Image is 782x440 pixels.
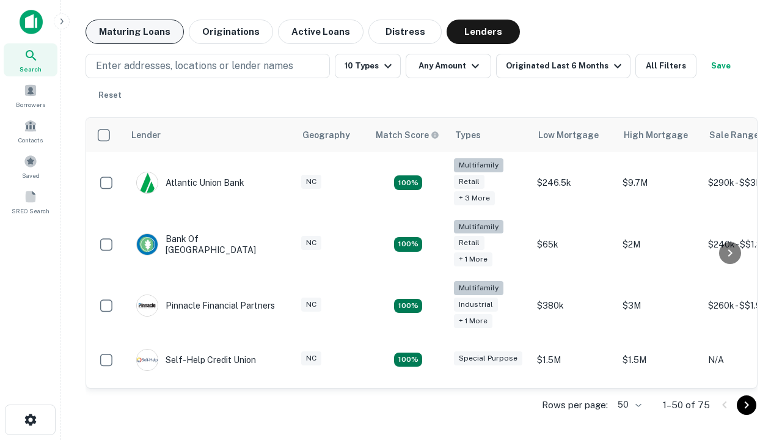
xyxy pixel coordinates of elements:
span: Borrowers [16,100,45,109]
div: Matching Properties: 10, hasApolloMatch: undefined [394,175,422,190]
td: $2M [616,214,702,276]
img: picture [137,172,158,193]
div: Retail [454,236,484,250]
td: $246.5k [531,152,616,214]
th: Capitalize uses an advanced AI algorithm to match your search with the best lender. The match sco... [368,118,448,152]
a: Saved [4,150,57,183]
td: $1.5M [616,337,702,383]
a: SREO Search [4,185,57,218]
div: Atlantic Union Bank [136,172,244,194]
p: 1–50 of 75 [663,398,710,413]
img: capitalize-icon.png [20,10,43,34]
div: + 3 more [454,191,495,205]
span: Search [20,64,42,74]
span: Contacts [18,135,43,145]
td: $9.7M [616,152,702,214]
div: Low Mortgage [538,128,599,142]
a: Borrowers [4,79,57,112]
td: $3M [616,275,702,337]
button: Save your search to get updates of matches that match your search criteria. [701,54,740,78]
a: Search [4,43,57,76]
button: 10 Types [335,54,401,78]
div: Originated Last 6 Months [506,59,625,73]
a: Contacts [4,114,57,147]
div: NC [301,236,321,250]
button: Enter addresses, locations or lender names [86,54,330,78]
button: Reset [90,83,130,108]
td: $65k [531,214,616,276]
div: Retail [454,175,484,189]
img: picture [137,234,158,255]
button: Maturing Loans [86,20,184,44]
div: Sale Range [709,128,759,142]
img: picture [137,350,158,370]
div: Self-help Credit Union [136,349,256,371]
div: Special Purpose [454,351,522,365]
div: Multifamily [454,158,503,172]
button: Distress [368,20,442,44]
div: 50 [613,396,643,414]
div: Industrial [454,298,498,312]
span: SREO Search [12,206,49,216]
div: Geography [302,128,350,142]
th: Geography [295,118,368,152]
div: NC [301,351,321,365]
div: Lender [131,128,161,142]
div: Matching Properties: 11, hasApolloMatch: undefined [394,353,422,367]
div: NC [301,298,321,312]
div: + 1 more [454,252,492,266]
div: NC [301,175,321,189]
div: Matching Properties: 17, hasApolloMatch: undefined [394,237,422,252]
div: Multifamily [454,220,503,234]
div: Matching Properties: 13, hasApolloMatch: undefined [394,299,422,313]
div: Capitalize uses an advanced AI algorithm to match your search with the best lender. The match sco... [376,128,439,142]
th: Lender [124,118,295,152]
img: picture [137,295,158,316]
td: $380k [531,275,616,337]
button: Originated Last 6 Months [496,54,630,78]
h6: Match Score [376,128,437,142]
iframe: Chat Widget [721,303,782,362]
div: + 1 more [454,314,492,328]
div: Bank Of [GEOGRAPHIC_DATA] [136,233,283,255]
span: Saved [22,170,40,180]
p: Enter addresses, locations or lender names [96,59,293,73]
button: Originations [189,20,273,44]
button: All Filters [635,54,696,78]
div: Pinnacle Financial Partners [136,295,275,317]
button: Active Loans [278,20,364,44]
td: $1.5M [531,337,616,383]
p: Rows per page: [542,398,608,413]
button: Go to next page [737,395,756,415]
th: Low Mortgage [531,118,616,152]
button: Lenders [447,20,520,44]
button: Any Amount [406,54,491,78]
div: Types [455,128,481,142]
th: High Mortgage [616,118,702,152]
div: High Mortgage [624,128,688,142]
th: Types [448,118,531,152]
div: Multifamily [454,281,503,295]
